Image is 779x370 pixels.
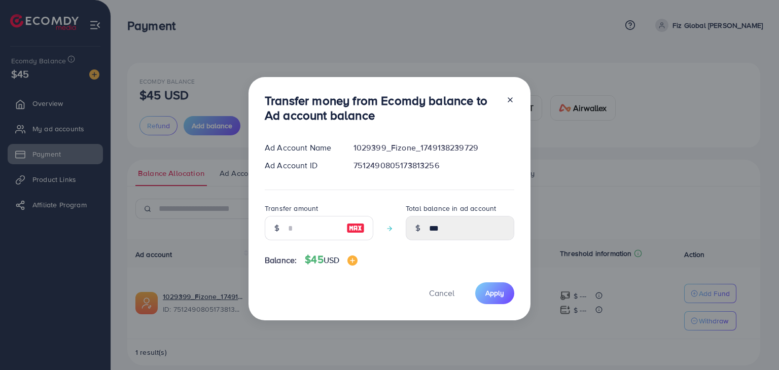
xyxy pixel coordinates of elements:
img: image [347,255,358,266]
span: Apply [485,288,504,298]
span: Cancel [429,287,454,299]
button: Apply [475,282,514,304]
label: Total balance in ad account [406,203,496,213]
button: Cancel [416,282,467,304]
div: 7512490805173813256 [345,160,522,171]
h3: Transfer money from Ecomdy balance to Ad account balance [265,93,498,123]
div: Ad Account ID [257,160,345,171]
iframe: Chat [736,324,771,362]
img: image [346,222,365,234]
div: Ad Account Name [257,142,345,154]
div: 1029399_Fizone_1749138239729 [345,142,522,154]
h4: $45 [305,253,358,266]
span: Balance: [265,254,297,266]
label: Transfer amount [265,203,318,213]
span: USD [324,254,339,266]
